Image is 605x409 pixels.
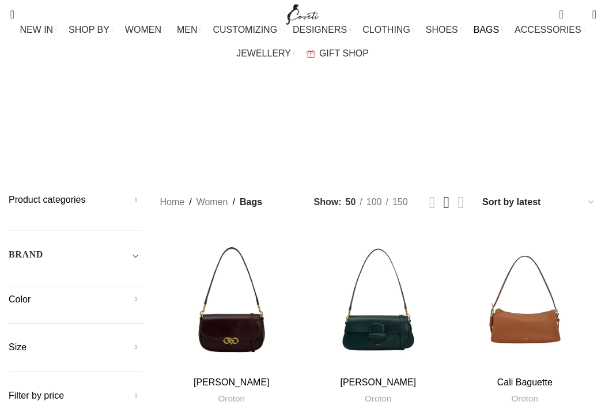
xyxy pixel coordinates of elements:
[362,18,414,41] a: CLOTHING
[9,248,43,261] h5: BRAND
[272,111,331,122] span: Clutch Bags
[160,195,185,210] a: Home
[293,18,351,41] a: DESIGNERS
[362,24,410,35] span: CLOTHING
[348,111,391,122] span: Mini Bags
[457,194,464,211] a: Grid view 4
[194,377,270,387] a: [PERSON_NAME]
[512,392,538,404] a: Oroton
[160,228,304,372] a: Olivia Day Bag
[213,24,277,35] span: CUSTOMIZING
[293,24,347,35] span: DESIGNERS
[307,228,450,372] a: Carter Baguette
[133,111,179,122] span: Belt Bags
[444,194,450,211] a: Grid view 3
[9,194,143,206] h5: Product categories
[474,18,503,41] a: BAGS
[515,18,585,41] a: ACCESSORIES
[9,341,143,354] h5: Size
[365,392,391,404] a: Oroton
[307,42,369,65] a: GIFT SHOP
[346,197,356,207] span: 50
[392,197,408,207] span: 150
[3,18,602,65] div: Main navigation
[64,103,115,131] a: Backpacks
[497,377,553,387] a: Cali Baguette
[453,228,597,372] a: Cali Baguette
[408,111,541,122] span: Shoulder & Crossbody Bags
[69,24,109,35] span: SHOP BY
[213,18,281,41] a: CUSTOMIZING
[283,9,322,18] a: Site logo
[319,48,369,59] span: GIFT SHOP
[307,50,315,58] img: GiftBag
[177,18,201,41] a: MEN
[314,195,342,210] span: Show
[553,3,569,26] a: 0
[240,195,262,210] span: Bags
[474,24,499,35] span: BAGS
[236,48,291,59] span: JEWELLERY
[572,3,584,26] div: My Wishlist
[426,24,458,35] span: SHOES
[9,248,143,268] div: Toggle filter
[196,111,255,122] span: Bucket Bags
[481,194,596,210] select: Shop order
[388,195,412,210] a: 150
[9,293,143,306] h5: Color
[125,24,161,35] span: WOMEN
[20,18,57,41] a: NEW IN
[125,18,165,41] a: WOMEN
[272,103,331,131] a: Clutch Bags
[348,103,391,131] a: Mini Bags
[69,18,114,41] a: SHOP BY
[429,194,436,211] a: Grid view 2
[560,6,569,14] span: 0
[133,103,179,131] a: Belt Bags
[342,195,360,210] a: 50
[196,195,228,210] a: Women
[64,111,115,122] span: Backpacks
[274,66,331,97] h1: Bags
[160,195,263,210] nav: Breadcrumb
[3,3,14,26] a: Search
[20,24,53,35] span: NEW IN
[426,18,462,41] a: SHOES
[245,70,274,93] a: Go back
[408,103,541,131] a: Shoulder & Crossbody Bags
[574,12,583,20] span: 0
[177,24,198,35] span: MEN
[9,389,143,402] h5: Filter by price
[218,392,245,404] a: Oroton
[196,103,255,131] a: Bucket Bags
[245,131,360,160] a: Totes & Top-Handle Bags
[515,24,581,35] span: ACCESSORIES
[366,197,382,207] span: 100
[340,377,416,387] a: [PERSON_NAME]
[236,42,295,65] a: JEWELLERY
[245,140,360,151] span: Totes & Top-Handle Bags
[362,195,386,210] a: 100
